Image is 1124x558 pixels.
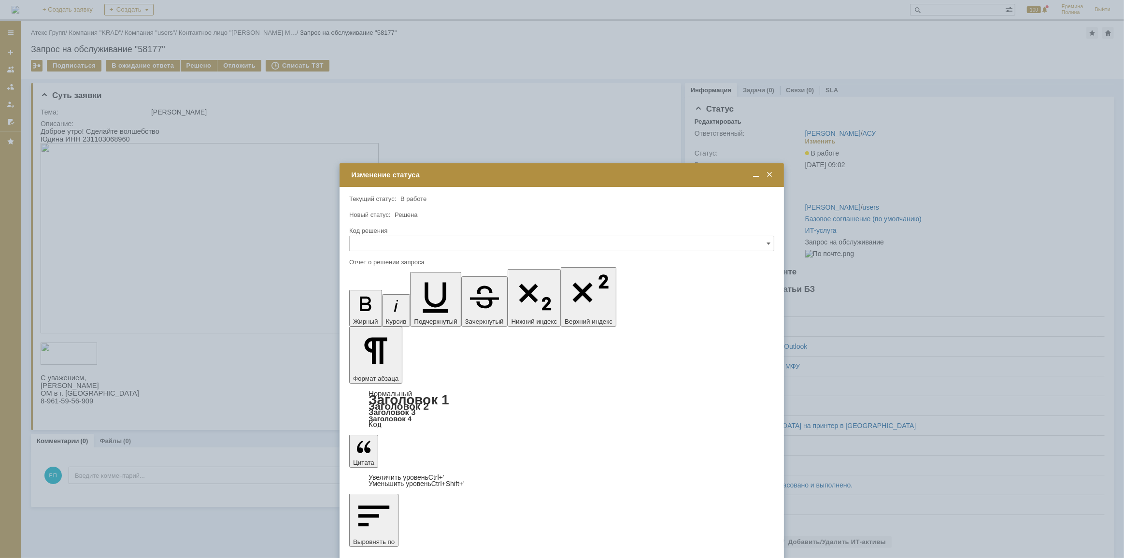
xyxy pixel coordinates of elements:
button: Курсив [382,294,411,327]
span: В работе [400,195,427,202]
button: Подчеркнутый [410,272,461,327]
span: Курсив [386,318,407,325]
a: Increase [369,473,444,481]
a: Заголовок 3 [369,408,415,416]
div: Формат абзаца [349,390,774,428]
button: Цитата [349,435,378,468]
div: Отчет о решении запроса [349,259,772,265]
a: Заголовок 1 [369,392,449,407]
div: Цитата [349,474,774,487]
a: Заголовок 4 [369,415,412,423]
span: Верхний индекс [565,318,612,325]
span: Цитата [353,459,374,466]
a: Код [369,420,382,429]
label: Текущий статус: [349,195,396,202]
span: Решена [395,211,417,218]
a: Заголовок 2 [369,401,429,412]
span: Закрыть [765,171,774,179]
button: Формат абзаца [349,327,402,384]
span: Ctrl+' [428,473,444,481]
button: Нижний индекс [508,269,561,327]
span: Свернуть (Ctrl + M) [751,171,761,179]
span: Зачеркнутый [465,318,504,325]
button: Жирный [349,290,382,327]
span: Жирный [353,318,378,325]
span: Формат абзаца [353,375,398,382]
div: Код решения [349,228,772,234]
span: Нижний индекс [512,318,557,325]
span: Подчеркнутый [414,318,457,325]
button: Зачеркнутый [461,276,508,327]
button: Верхний индекс [561,267,616,327]
a: Decrease [369,480,465,487]
label: Новый статус: [349,211,391,218]
div: Изменение статуса [351,171,774,179]
button: Выровнять по [349,494,398,547]
span: Ctrl+Shift+' [431,480,465,487]
span: Выровнять по [353,538,395,545]
a: Нормальный [369,389,412,398]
